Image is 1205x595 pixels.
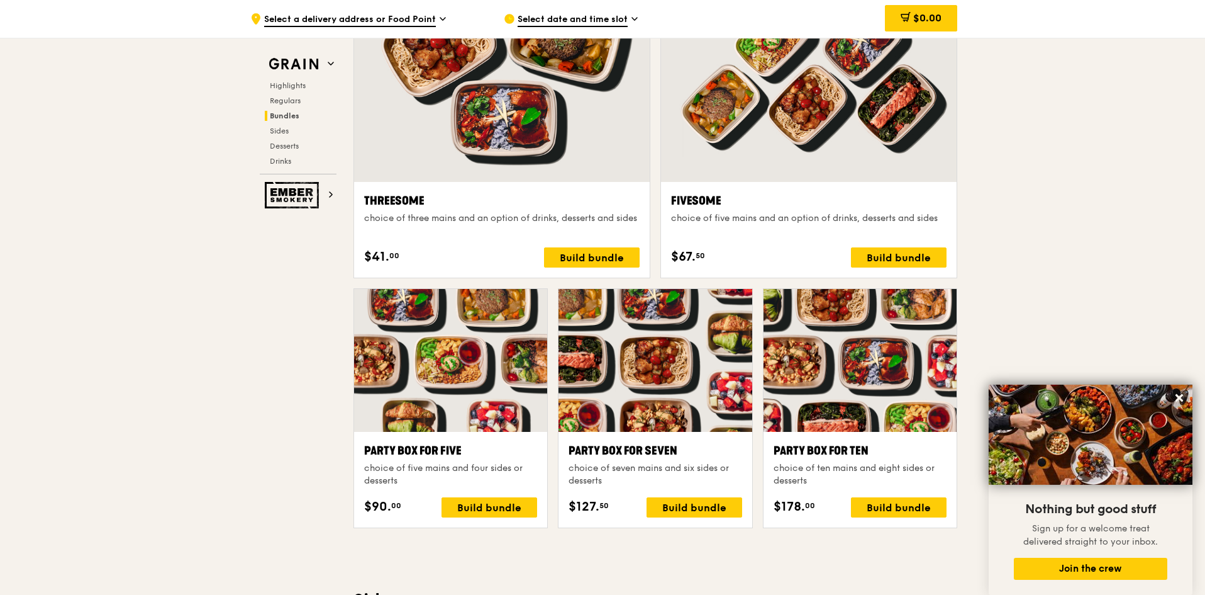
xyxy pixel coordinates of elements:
div: Party Box for Ten [774,442,947,460]
span: $0.00 [913,12,941,24]
div: choice of ten mains and eight sides or desserts [774,462,947,487]
button: Close [1169,388,1189,408]
span: 00 [389,251,399,261]
span: Select a delivery address or Food Point [264,13,436,27]
button: Join the crew [1014,558,1167,580]
span: $178. [774,497,805,516]
span: $127. [569,497,599,516]
span: 00 [805,501,815,511]
span: $41. [364,247,389,266]
span: Sides [270,127,289,135]
span: $67. [671,247,696,266]
div: Party Box for Five [364,442,537,460]
div: Fivesome [671,192,947,210]
div: Party Box for Seven [569,442,741,460]
img: DSC07876-Edit02-Large.jpeg [989,385,1192,485]
div: Build bundle [544,247,640,268]
span: Select date and time slot [518,13,628,27]
img: Ember Smokery web logo [265,182,323,208]
span: 50 [696,251,705,261]
div: Build bundle [851,497,947,518]
span: $90. [364,497,391,516]
div: Build bundle [647,497,742,518]
span: Regulars [270,96,301,105]
span: Drinks [270,157,291,166]
span: Highlights [270,81,306,90]
div: choice of three mains and an option of drinks, desserts and sides [364,212,640,225]
div: Build bundle [851,247,947,268]
div: Build bundle [441,497,537,518]
img: Grain web logo [265,53,323,76]
span: Desserts [270,142,299,150]
span: Nothing but good stuff [1025,502,1156,517]
span: Bundles [270,111,299,120]
span: Sign up for a welcome treat delivered straight to your inbox. [1023,523,1158,547]
span: 00 [391,501,401,511]
div: choice of five mains and an option of drinks, desserts and sides [671,212,947,225]
div: choice of five mains and four sides or desserts [364,462,537,487]
div: choice of seven mains and six sides or desserts [569,462,741,487]
div: Threesome [364,192,640,210]
span: 50 [599,501,609,511]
